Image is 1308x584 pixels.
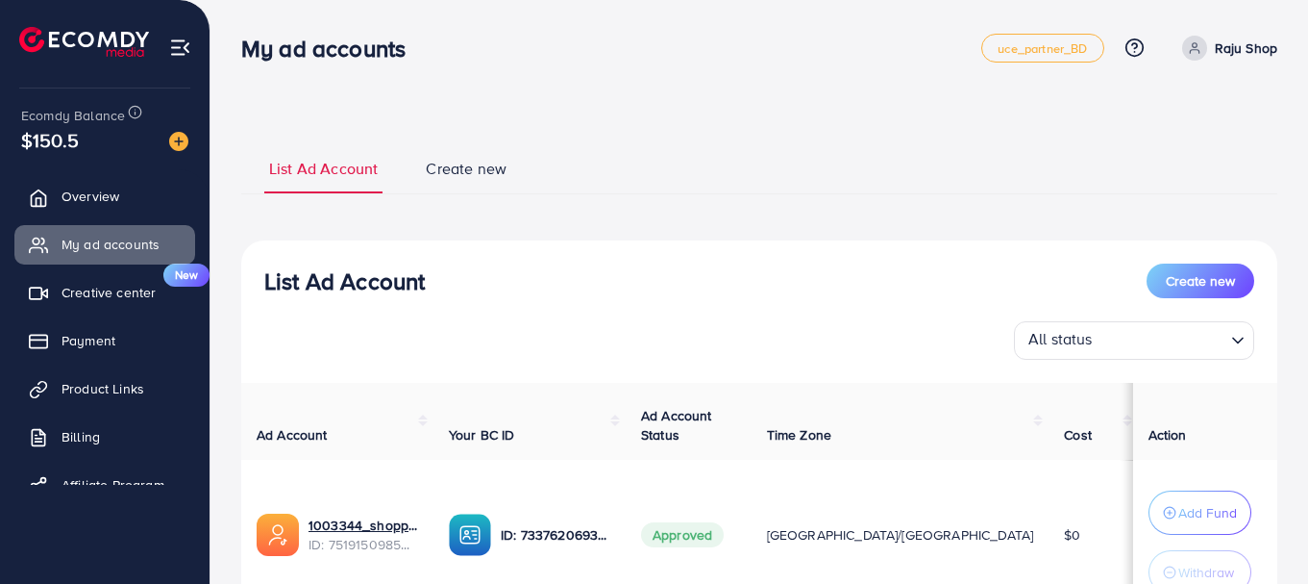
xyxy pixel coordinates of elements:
[767,425,831,444] span: Time Zone
[62,235,160,254] span: My ad accounts
[14,177,195,216] a: Overview
[14,273,195,312] a: Creative centerNew
[14,369,195,408] a: Product Links
[998,42,1087,55] span: uce_partner_BD
[1174,36,1277,61] a: Raju Shop
[641,406,712,444] span: Ad Account Status
[1215,37,1277,60] p: Raju Shop
[308,535,418,554] span: ID: 7519150985080684551
[1098,325,1223,355] input: Search for option
[62,283,156,302] span: Creative center
[264,267,425,295] h3: List Ad Account
[257,514,299,556] img: ic-ads-acc.e4c84228.svg
[62,331,115,350] span: Payment
[21,106,125,125] span: Ecomdy Balance
[241,35,421,63] h3: My ad accounts
[169,37,191,59] img: menu
[1024,324,1097,355] span: All status
[62,187,119,206] span: Overview
[1064,425,1092,444] span: Cost
[269,158,378,180] span: List Ad Account
[21,126,79,154] span: $150.5
[62,427,100,446] span: Billing
[14,321,195,360] a: Payment
[62,379,144,398] span: Product Links
[981,34,1103,63] a: uce_partner_BD
[19,27,149,57] img: logo
[501,523,610,546] p: ID: 7337620693741338625
[169,132,188,151] img: image
[14,225,195,264] a: My ad accounts
[14,466,195,504] a: Affiliate Program
[308,516,418,535] a: 1003344_shoppio_1750688962312
[62,475,164,495] span: Affiliate Program
[308,516,418,555] div: <span class='underline'>1003344_shoppio_1750688962312</span></br>7519150985080684551
[1178,561,1234,584] p: Withdraw
[426,158,506,180] span: Create new
[1166,271,1235,291] span: Create new
[767,525,1034,545] span: [GEOGRAPHIC_DATA]/[GEOGRAPHIC_DATA]
[1148,425,1187,444] span: Action
[163,264,210,287] span: New
[1226,497,1294,570] iframe: Chat
[1178,501,1237,524] p: Add Fund
[1064,525,1080,545] span: $0
[1014,321,1254,360] div: Search for option
[1147,264,1254,298] button: Create new
[641,522,724,547] span: Approved
[449,514,491,556] img: ic-ba-acc.ded83a64.svg
[14,418,195,456] a: Billing
[1148,491,1251,535] button: Add Fund
[257,425,328,444] span: Ad Account
[449,425,515,444] span: Your BC ID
